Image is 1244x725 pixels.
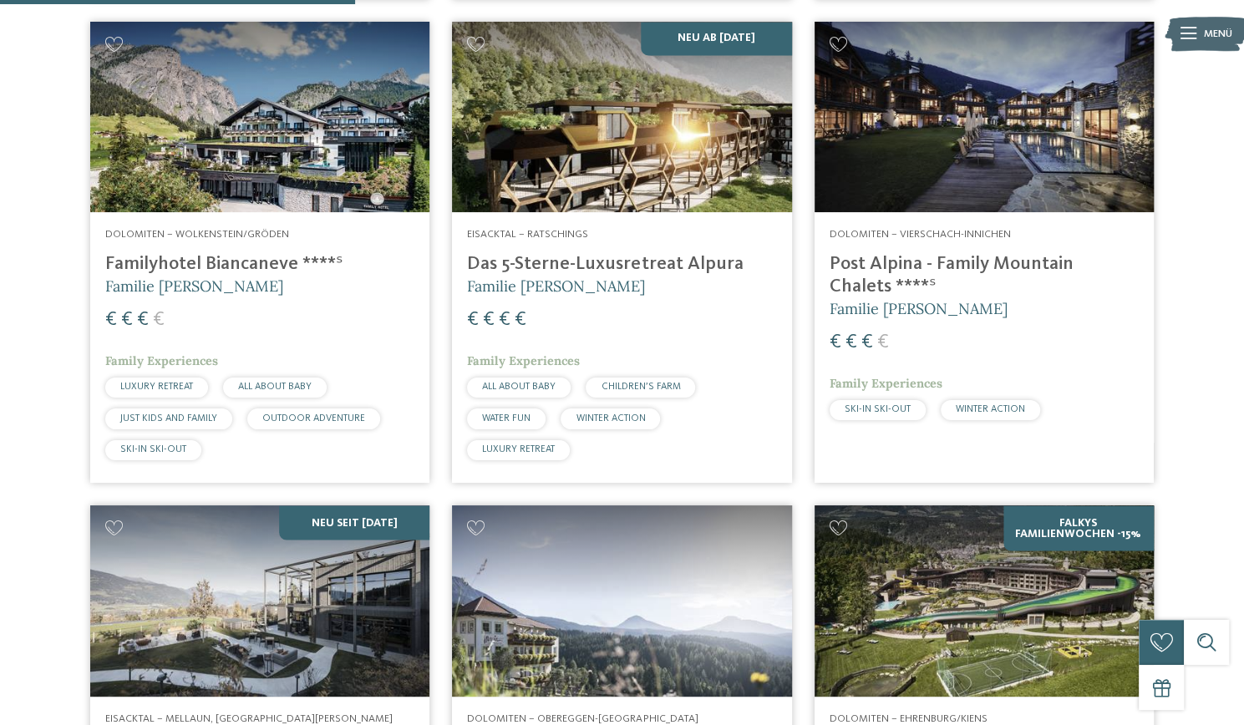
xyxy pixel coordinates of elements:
[861,332,873,352] span: €
[105,310,117,330] span: €
[452,22,791,484] a: Familienhotels gesucht? Hier findet ihr die besten! Neu ab [DATE] Eisacktal – Ratschings Das 5-St...
[137,310,149,330] span: €
[830,253,1139,298] h4: Post Alpina - Family Mountain Chalets ****ˢ
[601,382,680,392] span: CHILDREN’S FARM
[90,22,429,212] img: Familienhotels gesucht? Hier findet ihr die besten!
[845,332,857,352] span: €
[482,382,556,392] span: ALL ABOUT BABY
[956,404,1025,414] span: WINTER ACTION
[515,310,526,330] span: €
[90,22,429,484] a: Familienhotels gesucht? Hier findet ihr die besten! Dolomiten – Wolkenstein/Gröden Familyhotel Bi...
[482,444,555,454] span: LUXURY RETREAT
[153,310,165,330] span: €
[467,353,580,368] span: Family Experiences
[845,404,911,414] span: SKI-IN SKI-OUT
[90,505,429,696] img: Familienhotels gesucht? Hier findet ihr die besten!
[830,332,841,352] span: €
[105,713,393,724] span: Eisacktal – Mellaun, [GEOGRAPHIC_DATA][PERSON_NAME]
[830,713,988,724] span: Dolomiten – Ehrenburg/Kiens
[105,353,218,368] span: Family Experiences
[467,276,645,296] span: Familie [PERSON_NAME]
[262,413,365,423] span: OUTDOOR ADVENTURE
[120,444,186,454] span: SKI-IN SKI-OUT
[830,229,1011,240] span: Dolomiten – Vierschach-Innichen
[830,299,1008,318] span: Familie [PERSON_NAME]
[105,229,289,240] span: Dolomiten – Wolkenstein/Gröden
[815,505,1154,696] img: Familienhotels gesucht? Hier findet ihr die besten!
[105,253,414,276] h4: Familyhotel Biancaneve ****ˢ
[238,382,312,392] span: ALL ABOUT BABY
[830,376,942,391] span: Family Experiences
[483,310,495,330] span: €
[467,713,698,724] span: Dolomiten – Obereggen-[GEOGRAPHIC_DATA]
[120,382,193,392] span: LUXURY RETREAT
[120,413,217,423] span: JUST KIDS AND FAMILY
[499,310,510,330] span: €
[105,276,283,296] span: Familie [PERSON_NAME]
[452,505,791,696] img: Adventure Family Hotel Maria ****
[576,413,645,423] span: WINTER ACTION
[467,229,588,240] span: Eisacktal – Ratschings
[815,22,1154,212] img: Post Alpina - Family Mountain Chalets ****ˢ
[815,22,1154,484] a: Familienhotels gesucht? Hier findet ihr die besten! Dolomiten – Vierschach-Innichen Post Alpina -...
[467,310,479,330] span: €
[482,413,531,423] span: WATER FUN
[452,22,791,212] img: Familienhotels gesucht? Hier findet ihr die besten!
[121,310,133,330] span: €
[467,253,776,276] h4: Das 5-Sterne-Luxusretreat Alpura
[877,332,889,352] span: €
